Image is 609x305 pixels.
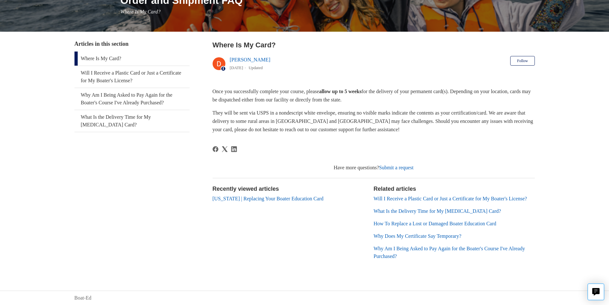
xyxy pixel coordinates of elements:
[231,146,237,152] svg: Share this page on LinkedIn
[213,40,535,50] h2: Where Is My Card?
[74,66,190,88] a: Will I Receive a Plastic Card or Just a Certificate for My Boater's License?
[374,221,496,226] a: How To Replace a Lost or Damaged Boater Education Card
[374,185,535,193] h2: Related articles
[374,196,527,201] a: Will I Receive a Plastic Card or Just a Certificate for My Boater's License?
[213,109,535,133] p: They will be sent via USPS in a nondescript white envelope, ensuring no visible marks indicate th...
[74,294,91,302] a: Boat-Ed
[231,146,237,152] a: LinkedIn
[213,146,218,152] svg: Share this page on Facebook
[510,56,535,66] button: Follow Article
[374,208,501,214] a: What Is the Delivery Time for My [MEDICAL_DATA] Card?
[249,65,263,70] li: Updated
[374,246,525,259] a: Why Am I Being Asked to Pay Again for the Boater's Course I've Already Purchased?
[74,41,129,47] span: Articles in this section
[230,65,243,70] time: 04/15/2024, 17:31
[74,52,190,66] a: Where Is My Card?
[213,196,324,201] a: [US_STATE] | Replacing Your Boater Education Card
[230,57,270,62] a: [PERSON_NAME]
[213,146,218,152] a: Facebook
[74,88,190,110] a: Why Am I Being Asked to Pay Again for the Boater's Course I've Already Purchased?
[222,146,228,152] a: X Corp
[213,87,535,104] p: Once you successfully complete your course, please for the delivery of your permanent card(s). De...
[121,9,160,14] span: Where Is My Card?
[319,89,361,94] strong: allow up to 5 weeks
[213,164,535,172] div: Have more questions?
[379,165,414,170] a: Submit a request
[374,233,462,239] a: Why Does My Certificate Say Temporary?
[74,110,190,132] a: What Is the Delivery Time for My [MEDICAL_DATA] Card?
[222,146,228,152] svg: Share this page on X Corp
[588,284,604,300] button: Live chat
[213,185,367,193] h2: Recently viewed articles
